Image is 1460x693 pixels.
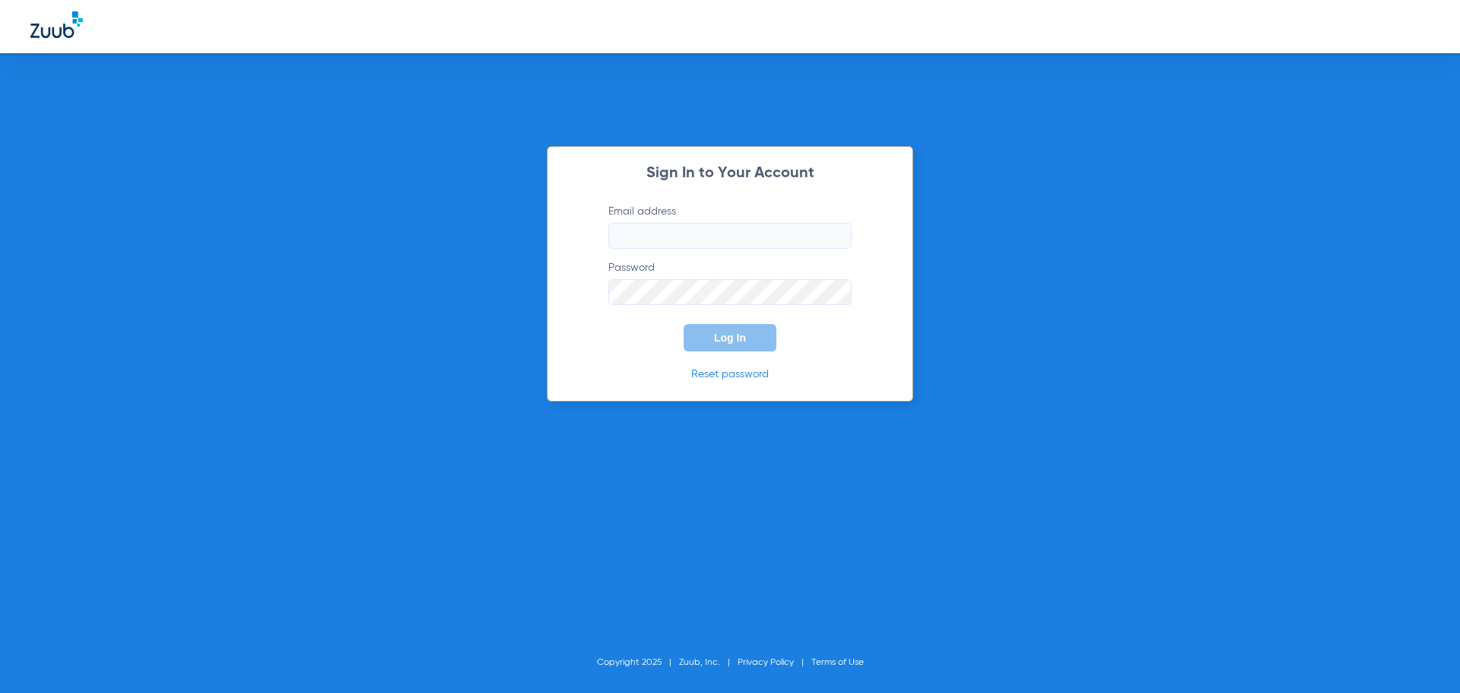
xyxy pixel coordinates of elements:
input: Email address [608,223,852,249]
label: Password [608,260,852,305]
input: Password [608,279,852,305]
span: Log In [714,332,746,344]
a: Privacy Policy [738,658,794,667]
li: Copyright 2025 [597,655,679,670]
a: Reset password [691,369,769,380]
a: Terms of Use [811,658,864,667]
button: Log In [684,324,776,351]
h2: Sign In to Your Account [586,166,874,181]
img: Zuub Logo [30,11,83,38]
label: Email address [608,204,852,249]
li: Zuub, Inc. [679,655,738,670]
